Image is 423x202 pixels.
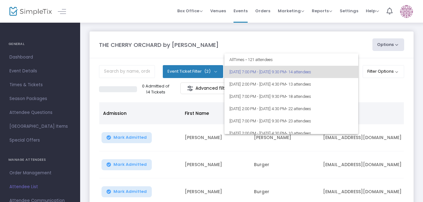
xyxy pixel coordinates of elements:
span: All Times • 121 attendees [229,53,353,66]
span: [DATE] 7:00 PM - [DATE] 9:30 PM [229,66,353,78]
span: [DATE] 2:00 PM - [DATE] 4:30 PM [229,78,353,90]
span: • 10 attendees [286,131,311,136]
span: [DATE] 7:00 PM - [DATE] 9:30 PM [229,90,353,103]
span: [DATE] 7:00 PM - [DATE] 9:30 PM [229,115,353,127]
span: [DATE] 2:00 PM - [DATE] 4:30 PM [229,103,353,115]
span: • 23 attendees [286,119,311,123]
span: • 22 attendees [286,106,311,111]
span: • 14 attendees [286,70,311,74]
span: [DATE] 2:00 PM - [DATE] 4:30 PM [229,127,353,139]
span: • 13 attendees [286,82,311,87]
span: • 18 attendees [286,94,311,99]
